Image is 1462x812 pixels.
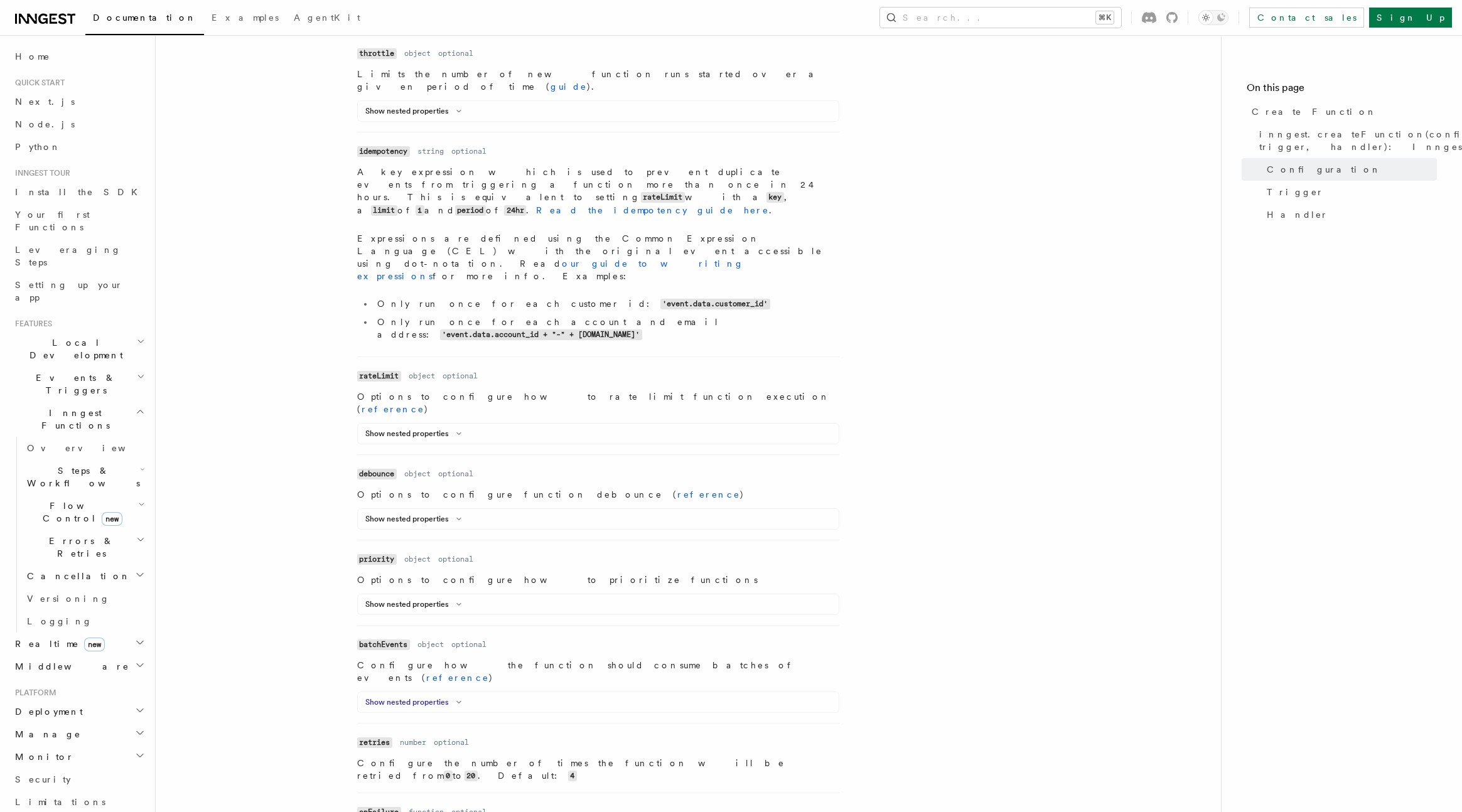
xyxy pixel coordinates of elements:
span: new [84,638,105,651]
h4: On this page [1247,80,1437,100]
button: Show nested properties [365,697,466,707]
span: Middleware [10,660,129,673]
span: Configuration [1267,163,1381,176]
a: Next.js [10,90,148,113]
button: Errors & Retries [22,530,148,565]
a: our guide to writing expressions [357,259,744,281]
code: limit [371,205,397,216]
span: Your first Functions [15,210,90,232]
a: Home [10,45,148,68]
button: Toggle dark mode [1198,10,1228,25]
span: Home [15,50,50,63]
button: Cancellation [22,565,148,587]
a: Create Function [1247,100,1437,123]
span: Cancellation [22,570,131,582]
button: Monitor [10,745,148,768]
span: Next.js [15,97,75,107]
p: Limits the number of new function runs started over a given period of time ( ). [357,68,839,93]
a: Contact sales [1249,8,1364,28]
button: Steps & Workflows [22,459,148,494]
a: reference [426,673,489,683]
button: Inngest Functions [10,402,148,437]
button: Show nested properties [365,599,466,609]
a: Install the SDK [10,181,148,203]
a: Security [10,768,148,791]
dd: object [404,469,431,479]
code: 'event.data.account_id + "-" + [DOMAIN_NAME]' [440,329,642,340]
p: A key expression which is used to prevent duplicate events from triggering a function more than o... [357,166,839,217]
a: Node.js [10,113,148,136]
dd: optional [438,554,473,564]
dd: number [400,737,426,747]
span: Local Development [10,336,137,361]
p: Expressions are defined using the Common Expression Language (CEL) with the original event access... [357,232,839,282]
a: guide [551,82,587,92]
span: Documentation [93,13,196,23]
span: Security [15,774,71,784]
span: Leveraging Steps [15,245,121,267]
a: AgentKit [286,4,368,34]
button: Deployment [10,700,148,723]
code: 'event.data.customer_id' [660,299,770,309]
a: Versioning [22,587,148,610]
span: Node.js [15,119,75,129]
dd: optional [451,639,486,649]
span: Overview [27,443,156,453]
code: 24hr [504,205,526,216]
button: Manage [10,723,148,745]
span: Versioning [27,594,110,604]
span: Limitations [15,797,105,807]
dd: optional [438,48,473,58]
a: inngest.createFunction(configuration, trigger, handler): InngestFunction [1254,123,1437,158]
a: Python [10,136,148,158]
dd: optional [451,146,486,156]
dd: optional [443,371,478,381]
button: Show nested properties [365,514,466,524]
a: Leveraging Steps [10,238,148,274]
code: idempotency [357,146,410,157]
code: 1 [416,205,424,216]
button: Middleware [10,655,148,678]
p: Options to configure how to prioritize functions [357,574,839,586]
span: Trigger [1267,186,1324,198]
code: debounce [357,469,397,479]
a: Logging [22,610,148,633]
li: Only run once for each customer id: [374,297,839,311]
span: Logging [27,616,92,626]
a: Overview [22,437,148,459]
a: Handler [1262,203,1437,226]
button: Flow Controlnew [22,494,148,530]
code: period [455,205,486,216]
button: Show nested properties [365,106,466,116]
span: Examples [212,13,279,23]
dd: optional [438,469,473,479]
span: AgentKit [294,13,360,23]
a: Trigger [1262,181,1437,203]
code: key [766,192,784,203]
a: Examples [204,4,286,34]
button: Search...⌘K [880,8,1121,28]
a: Sign Up [1369,8,1452,28]
span: Handler [1267,208,1328,221]
p: Configure the number of times the function will be retried from to . Default: [357,757,839,783]
a: Setting up your app [10,274,148,309]
button: Events & Triggers [10,366,148,402]
div: Inngest Functions [10,437,148,633]
span: Quick start [10,78,65,88]
code: retries [357,737,392,748]
span: Features [10,319,52,329]
a: Your first Functions [10,203,148,238]
a: Read the idempotency guide here [536,205,769,215]
a: Configuration [1262,158,1437,181]
dd: object [404,48,431,58]
span: Flow Control [22,499,138,525]
span: Events & Triggers [10,371,137,397]
span: Errors & Retries [22,535,136,560]
button: Show nested properties [365,429,466,439]
span: Deployment [10,705,83,718]
p: Configure how the function should consume batches of events ( ) [357,659,839,684]
code: 4 [568,771,577,781]
span: Setting up your app [15,280,123,302]
span: new [102,512,122,526]
code: 0 [444,771,453,781]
